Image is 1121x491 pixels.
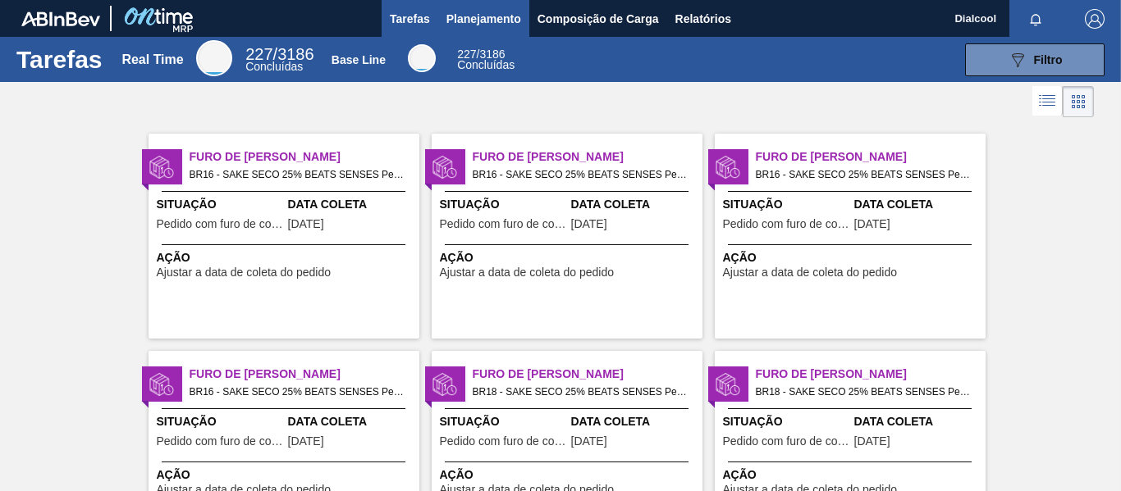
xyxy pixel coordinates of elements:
span: Concluídas [245,60,303,73]
img: status [149,372,174,397]
span: Data Coleta [854,413,981,430]
div: Real Time [245,48,313,72]
div: Base Line [457,49,515,70]
span: Relatórios [675,9,731,29]
span: BR18 - SAKE SECO 25% BEATS SENSES Pedido - 2021884 [756,383,972,401]
span: Pedido com furo de coleta [440,435,567,448]
span: 02/09/2025 [571,218,607,230]
span: BR16 - SAKE SECO 25% BEATS SENSES Pedido - 2003721 [190,166,406,184]
span: BR16 - SAKE SECO 25% BEATS SENSES Pedido - 2018302 [756,166,972,184]
span: Pedido com furo de coleta [157,218,284,230]
span: Ajustar a data de coleta do pedido [723,266,898,279]
span: Concluídas [457,58,515,71]
span: Situação [157,413,284,430]
span: Situação [723,413,850,430]
span: Furo de Coleta [756,148,986,166]
span: / 3186 [457,48,505,61]
div: Real Time [196,40,232,76]
div: Visão em Cards [1063,86,1094,117]
span: Ação [723,466,981,484]
span: BR18 - SAKE SECO 25% BEATS SENSES Pedido - 2021883 [473,383,689,401]
span: Data Coleta [288,413,415,430]
div: Visão em Lista [1032,86,1063,117]
h1: Tarefas [16,50,103,69]
span: Composição de Carga [538,9,659,29]
img: TNhmsLtSVTkK8tSr43FrP2fwEKptu5GPRR3wAAAABJRU5ErkJggg== [21,11,100,26]
span: 03/09/2025 [854,435,890,448]
span: Pedido com furo de coleta [723,435,850,448]
span: / 3186 [245,45,313,63]
span: Ajustar a data de coleta do pedido [440,266,615,279]
span: Pedido com furo de coleta [440,218,567,230]
button: Notificações [1009,7,1062,30]
span: Situação [440,413,567,430]
span: Furo de Coleta [473,148,702,166]
span: Data Coleta [288,196,415,213]
span: 03/09/2025 [288,435,324,448]
span: BR16 - SAKE SECO 25% BEATS SENSES Pedido - 2018304 [190,383,406,401]
span: Ação [723,249,981,266]
span: Tarefas [390,9,430,29]
span: Planejamento [446,9,521,29]
span: 227 [245,45,272,63]
span: Furo de Coleta [756,366,986,383]
span: 03/09/2025 [571,435,607,448]
img: status [716,155,740,180]
span: Data Coleta [571,196,698,213]
span: Situação [723,196,850,213]
span: 02/09/2025 [854,218,890,230]
span: Ação [440,466,698,484]
img: status [149,155,174,180]
div: Base Line [332,53,386,66]
span: Ajustar a data de coleta do pedido [157,266,332,279]
span: Pedido com furo de coleta [157,435,284,448]
span: Data Coleta [571,413,698,430]
span: Situação [157,196,284,213]
img: Logout [1085,9,1105,29]
div: Base Line [408,44,436,72]
span: Ação [157,466,415,484]
span: Filtro [1034,53,1063,66]
img: status [716,372,740,397]
span: Furo de Coleta [473,366,702,383]
span: Situação [440,196,567,213]
span: 15/08/2025 [288,218,324,230]
span: Data Coleta [854,196,981,213]
img: status [432,155,457,180]
span: Pedido com furo de coleta [723,218,850,230]
div: Real Time [121,52,183,67]
span: BR16 - SAKE SECO 25% BEATS SENSES Pedido - 2018301 [473,166,689,184]
span: Ação [157,249,415,266]
span: Furo de Coleta [190,366,419,383]
span: Ação [440,249,698,266]
span: 227 [457,48,476,61]
button: Filtro [965,43,1105,76]
span: Furo de Coleta [190,148,419,166]
img: status [432,372,457,397]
